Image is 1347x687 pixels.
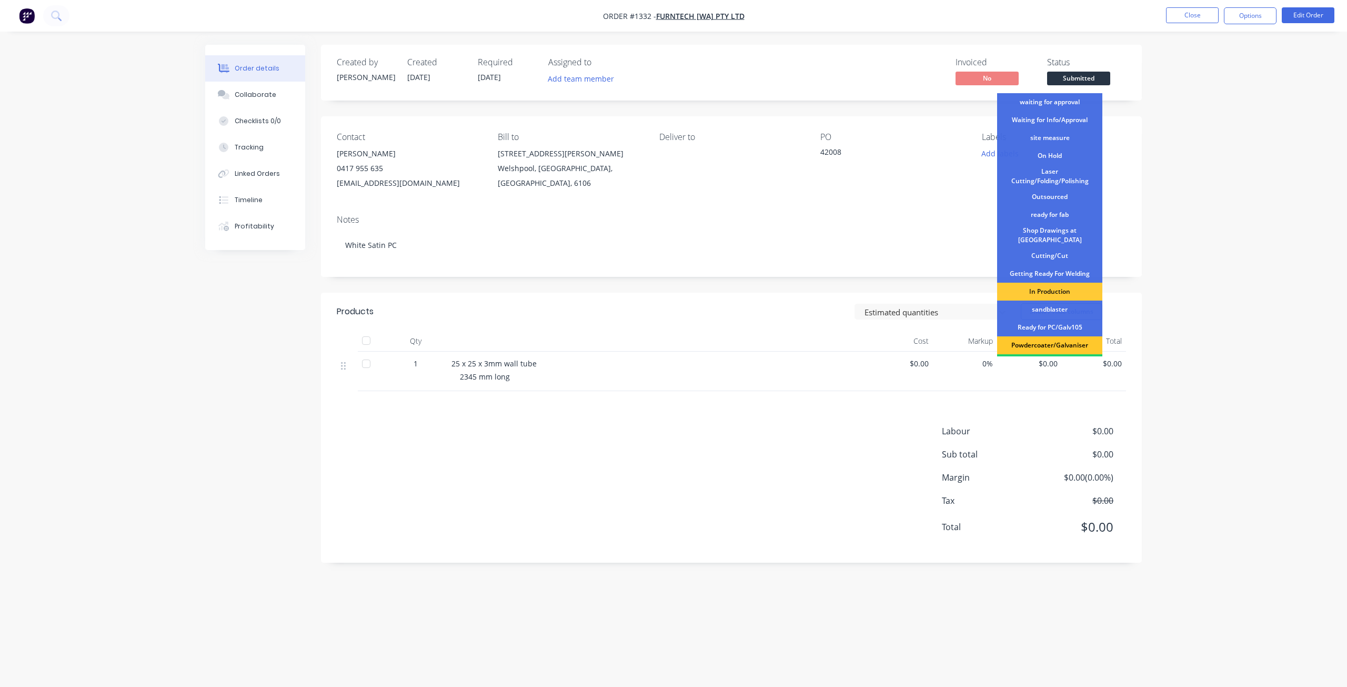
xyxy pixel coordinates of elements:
div: [PERSON_NAME] [337,72,395,83]
div: Invoiced [956,57,1034,67]
div: [PERSON_NAME]0417 955 635[EMAIL_ADDRESS][DOMAIN_NAME] [337,146,481,191]
div: Waiting for Info/Approval [997,111,1102,129]
div: Ready for PC/Galv105 [997,318,1102,336]
span: Tax [942,494,1036,507]
span: Margin [942,471,1036,484]
div: Assigned to [548,57,654,67]
div: Qty [384,331,447,352]
div: Deliver to [659,132,803,142]
span: $0.00 [1036,494,1113,507]
div: Required [478,57,536,67]
span: $0.00 [1036,517,1113,536]
div: Laser Cutting/Folding/Polishing [997,165,1102,188]
button: Tracking [205,134,305,161]
div: Linked Orders [235,169,280,178]
button: Linked Orders [205,161,305,187]
button: Add team member [542,72,620,86]
div: [STREET_ADDRESS][PERSON_NAME]Welshpool, [GEOGRAPHIC_DATA], [GEOGRAPHIC_DATA], 6106 [498,146,642,191]
span: 2345 mm long [460,372,510,382]
div: Cost [868,331,933,352]
div: 0417 955 635 [337,161,481,176]
div: White Satin PC [337,229,1126,261]
div: waiting for approval [997,93,1102,111]
div: Shop Drawings at [GEOGRAPHIC_DATA] [997,224,1102,247]
span: No [956,72,1019,85]
span: [DATE] [407,72,430,82]
div: Cutting/Cut [997,247,1102,265]
div: Getting Ready For Welding [997,265,1102,283]
div: Profitability [235,222,274,231]
span: $0.00 [1066,358,1122,369]
div: Markup [933,331,998,352]
span: $0.00 [1036,448,1113,461]
div: Notes [337,215,1126,225]
div: Collaborate [235,90,276,99]
div: sandblaster [997,301,1102,318]
div: Created [407,57,465,67]
button: Collaborate [205,82,305,108]
span: 0% [937,358,993,369]
div: [STREET_ADDRESS][PERSON_NAME] [498,146,642,161]
button: Options [1224,7,1276,24]
div: Checklists 0/0 [235,116,281,126]
div: On Hold [997,147,1102,165]
button: Edit Order [1282,7,1334,23]
div: Products [337,305,374,318]
button: Add team member [548,72,620,86]
img: Factory [19,8,35,24]
div: Created by [337,57,395,67]
span: Order #1332 - [603,11,656,21]
button: Close [1166,7,1219,23]
div: Outsourced [997,188,1102,206]
div: Tracking [235,143,264,152]
span: Sub total [942,448,1036,461]
div: 42008 [820,146,952,161]
div: Order details [235,64,279,73]
div: PO [820,132,964,142]
button: Submitted [1047,72,1110,87]
div: Ready for Delivery [997,354,1102,372]
span: 25 x 25 x 3mm wall tube [451,359,537,369]
div: [PERSON_NAME] [337,146,481,161]
div: ready for fab [997,206,1102,224]
span: $0.00 [872,358,929,369]
div: Bill to [498,132,642,142]
button: Checklists 0/0 [205,108,305,134]
div: Labels [982,132,1126,142]
div: Powdercoater/Galvaniser [997,336,1102,354]
div: Welshpool, [GEOGRAPHIC_DATA], [GEOGRAPHIC_DATA], 6106 [498,161,642,191]
span: Labour [942,425,1036,437]
button: Profitability [205,213,305,240]
span: 1 [414,358,418,369]
span: [DATE] [478,72,501,82]
div: site measure [997,129,1102,147]
span: Submitted [1047,72,1110,85]
span: Total [942,521,1036,533]
div: Timeline [235,195,263,205]
a: Furntech [WA] Pty Ltd [656,11,745,21]
div: [EMAIL_ADDRESS][DOMAIN_NAME] [337,176,481,191]
span: $0.00 [1001,358,1058,369]
button: Order details [205,55,305,82]
span: $0.00 [1036,425,1113,437]
span: $0.00 ( 0.00 %) [1036,471,1113,484]
button: Timeline [205,187,305,213]
button: Add labels [976,146,1024,161]
div: In Production [997,283,1102,301]
div: Contact [337,132,481,142]
div: Status [1047,57,1126,67]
